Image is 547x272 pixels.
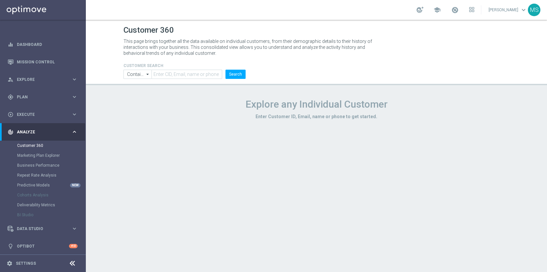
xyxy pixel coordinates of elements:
button: track_changes Analyze keyboard_arrow_right [7,129,78,135]
i: person_search [8,77,14,83]
div: Marketing Plan Explorer [17,151,85,160]
button: equalizer Dashboard [7,42,78,47]
div: Predictive Models [17,180,85,190]
i: gps_fixed [8,94,14,100]
i: settings [7,260,13,266]
span: Explore [17,78,71,82]
button: play_circle_outline Execute keyboard_arrow_right [7,112,78,117]
div: Dashboard [8,36,78,53]
button: Search [225,70,246,79]
div: Execute [8,112,71,118]
a: Marketing Plan Explorer [17,153,69,158]
div: Analyze [8,129,71,135]
input: Enter CID, Email, name or phone [152,70,222,79]
i: play_circle_outline [8,112,14,118]
i: keyboard_arrow_right [71,129,78,135]
a: Deliverability Metrics [17,202,69,208]
button: lightbulb Optibot +10 [7,244,78,249]
span: Analyze [17,130,71,134]
button: gps_fixed Plan keyboard_arrow_right [7,94,78,100]
div: +10 [69,244,78,248]
button: Data Studio keyboard_arrow_right [7,226,78,231]
i: equalizer [8,42,14,48]
i: lightbulb [8,243,14,249]
a: Predictive Models [17,183,69,188]
button: person_search Explore keyboard_arrow_right [7,77,78,82]
a: Optibot [17,237,69,255]
a: Business Performance [17,163,69,168]
i: arrow_drop_down [145,70,151,79]
span: Data Studio [17,227,71,231]
h1: Explore any Individual Customer [123,98,510,110]
i: keyboard_arrow_right [71,225,78,232]
div: Customer 360 [17,141,85,151]
div: Cohorts Analysis [17,190,85,200]
i: keyboard_arrow_right [71,111,78,118]
div: Repeat Rate Analysis [17,170,85,180]
div: Data Studio [8,226,71,232]
div: Business Performance [17,160,85,170]
i: keyboard_arrow_right [71,94,78,100]
a: Dashboard [17,36,78,53]
input: Contains [123,70,152,79]
h4: CUSTOMER SEARCH [123,63,246,68]
a: Mission Control [17,53,78,71]
div: Optibot [8,237,78,255]
a: Customer 360 [17,143,69,148]
span: Plan [17,95,71,99]
div: Deliverability Metrics [17,200,85,210]
div: Plan [8,94,71,100]
h1: Customer 360 [123,25,510,35]
i: keyboard_arrow_right [71,76,78,83]
a: Repeat Rate Analysis [17,173,69,178]
a: Settings [16,261,36,265]
div: NEW [70,183,81,187]
div: MS [528,4,540,16]
button: Mission Control [7,59,78,65]
a: [PERSON_NAME]keyboard_arrow_down [488,5,528,15]
i: track_changes [8,129,14,135]
div: Explore [8,77,71,83]
div: BI Studio [17,210,85,220]
span: Execute [17,113,71,117]
span: school [433,6,441,14]
h3: Enter Customer ID, Email, name or phone to get started. [123,114,510,119]
div: Mission Control [8,53,78,71]
p: This page brings together all the data available on individual customers, from their demographic ... [123,38,378,56]
span: keyboard_arrow_down [520,6,527,14]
